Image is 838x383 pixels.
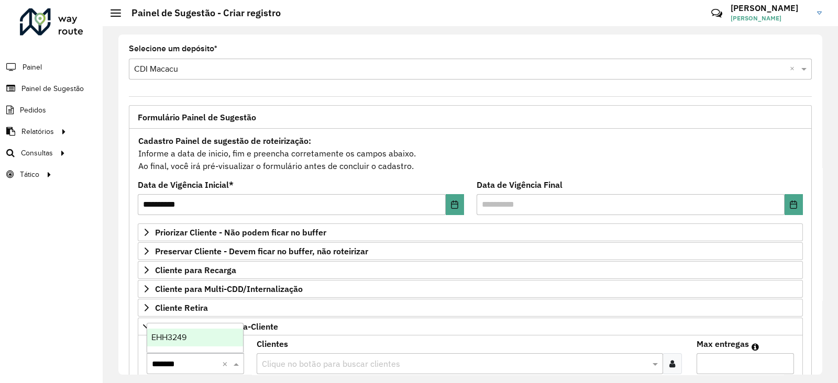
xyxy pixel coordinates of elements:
span: Relatórios [21,126,54,137]
span: Tático [20,169,39,180]
span: Clear all [222,357,231,370]
span: [PERSON_NAME] [731,14,809,23]
a: Mapas Sugeridos: Placa-Cliente [138,318,803,335]
label: Selecione um depósito [129,42,217,55]
label: Clientes [257,337,288,350]
a: Cliente para Recarga [138,261,803,279]
h2: Painel de Sugestão - Criar registro [121,7,281,19]
a: Preservar Cliente - Devem ficar no buffer, não roteirizar [138,242,803,260]
span: Mapas Sugeridos: Placa-Cliente [155,322,278,331]
h3: [PERSON_NAME] [731,3,809,13]
span: Cliente para Multi-CDD/Internalização [155,285,303,293]
span: EHH3249 [151,333,186,342]
span: Painel [23,62,42,73]
a: Cliente Retira [138,299,803,317]
label: Max entregas [697,337,749,350]
span: Priorizar Cliente - Não podem ficar no buffer [155,228,326,236]
a: Priorizar Cliente - Não podem ficar no buffer [138,223,803,241]
button: Choose Date [446,194,464,215]
a: Cliente para Multi-CDD/Internalização [138,280,803,298]
span: Painel de Sugestão [21,83,84,94]
span: Consultas [21,148,53,159]
em: Máximo de clientes que serão colocados na mesma rota com os clientes informados [752,343,759,351]
span: Clear all [790,63,799,75]
div: Informe a data de inicio, fim e preencha corretamente os campos abaixo. Ao final, você irá pré-vi... [138,134,803,173]
span: Cliente Retira [155,303,208,312]
span: Pedidos [20,105,46,116]
a: Contato Rápido [705,2,728,25]
strong: Cadastro Painel de sugestão de roteirização: [138,136,311,146]
span: Cliente para Recarga [155,266,236,274]
button: Choose Date [785,194,803,215]
ng-dropdown-panel: Options list [147,323,244,353]
label: Data de Vigência Final [477,178,563,191]
span: Formulário Painel de Sugestão [138,113,256,121]
label: Data de Vigência Inicial [138,178,234,191]
span: Preservar Cliente - Devem ficar no buffer, não roteirizar [155,247,368,255]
